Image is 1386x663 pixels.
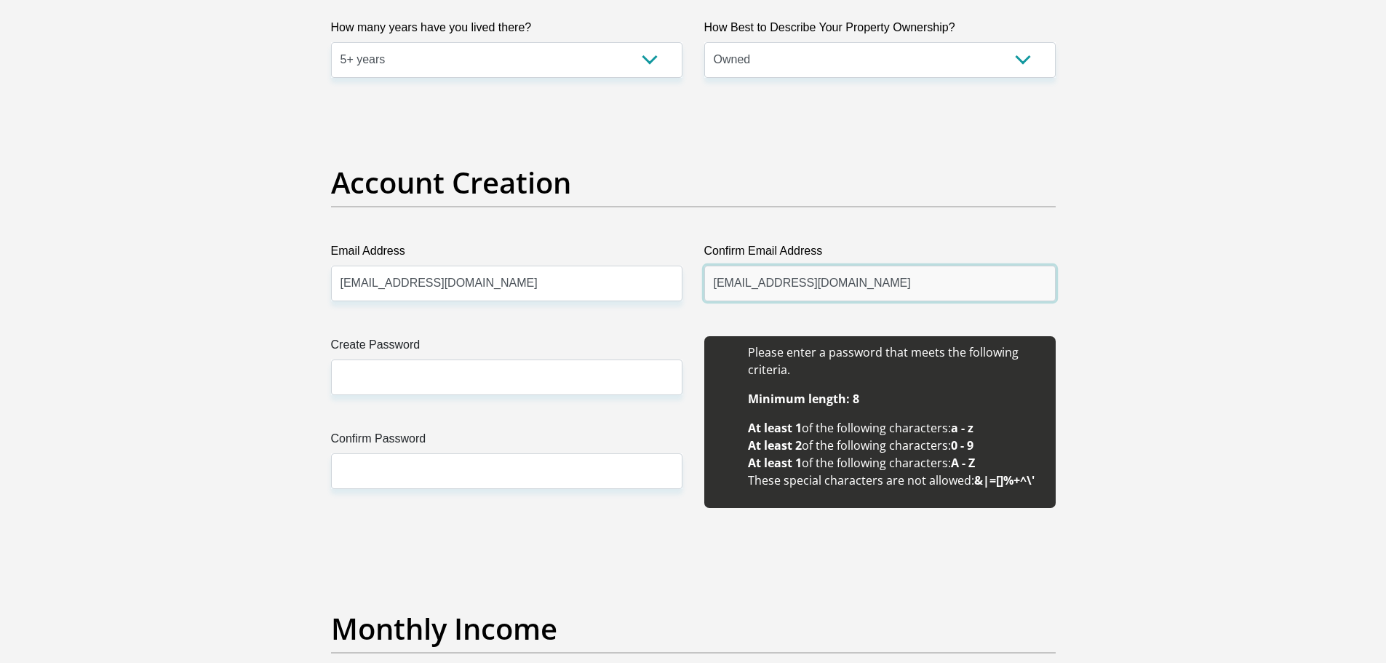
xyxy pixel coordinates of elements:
[331,266,682,301] input: Email Address
[704,242,1056,266] label: Confirm Email Address
[748,472,1041,489] li: These special characters are not allowed:
[331,336,682,360] label: Create Password
[331,165,1056,200] h2: Account Creation
[748,419,1041,437] li: of the following characters:
[748,391,859,407] b: Minimum length: 8
[331,360,682,395] input: Create Password
[748,455,802,471] b: At least 1
[704,266,1056,301] input: Confirm Email Address
[748,344,1041,378] li: Please enter a password that meets the following criteria.
[331,242,682,266] label: Email Address
[331,611,1056,646] h2: Monthly Income
[704,42,1056,78] select: Please select a value
[951,420,973,436] b: a - z
[331,430,682,453] label: Confirm Password
[951,455,975,471] b: A - Z
[974,472,1035,488] b: &|=[]%+^\'
[748,454,1041,472] li: of the following characters:
[748,437,1041,454] li: of the following characters:
[748,420,802,436] b: At least 1
[331,42,682,78] select: Please select a value
[704,19,1056,42] label: How Best to Describe Your Property Ownership?
[331,19,682,42] label: How many years have you lived there?
[331,453,682,489] input: Confirm Password
[951,437,973,453] b: 0 - 9
[748,437,802,453] b: At least 2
